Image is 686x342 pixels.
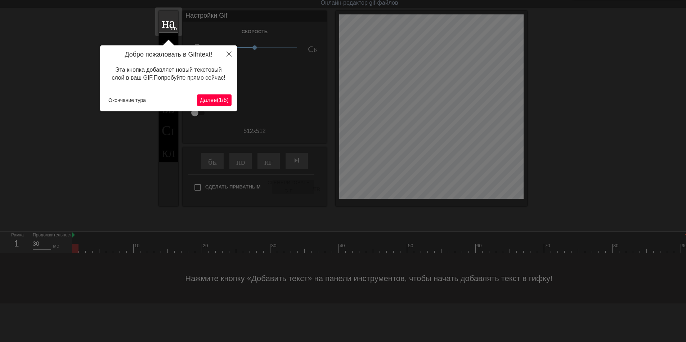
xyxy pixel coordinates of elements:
h4: Добро пожаловать в Gifntext! [106,51,232,59]
ya-tr-span: / [222,97,223,103]
button: Закрыть [221,45,237,62]
ya-tr-span: Попробуйте прямо сейчас! [154,75,225,81]
ya-tr-span: Далее [200,97,217,103]
button: Далее [197,94,232,106]
ya-tr-span: ( [217,97,219,103]
button: Окончание тура [106,95,149,106]
ya-tr-span: ) [227,97,229,103]
ya-tr-span: 6 [224,97,227,103]
ya-tr-span: Эта кнопка добавляет новый текстовый слой в ваш GIF. [112,67,222,81]
ya-tr-span: 1 [219,97,222,103]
